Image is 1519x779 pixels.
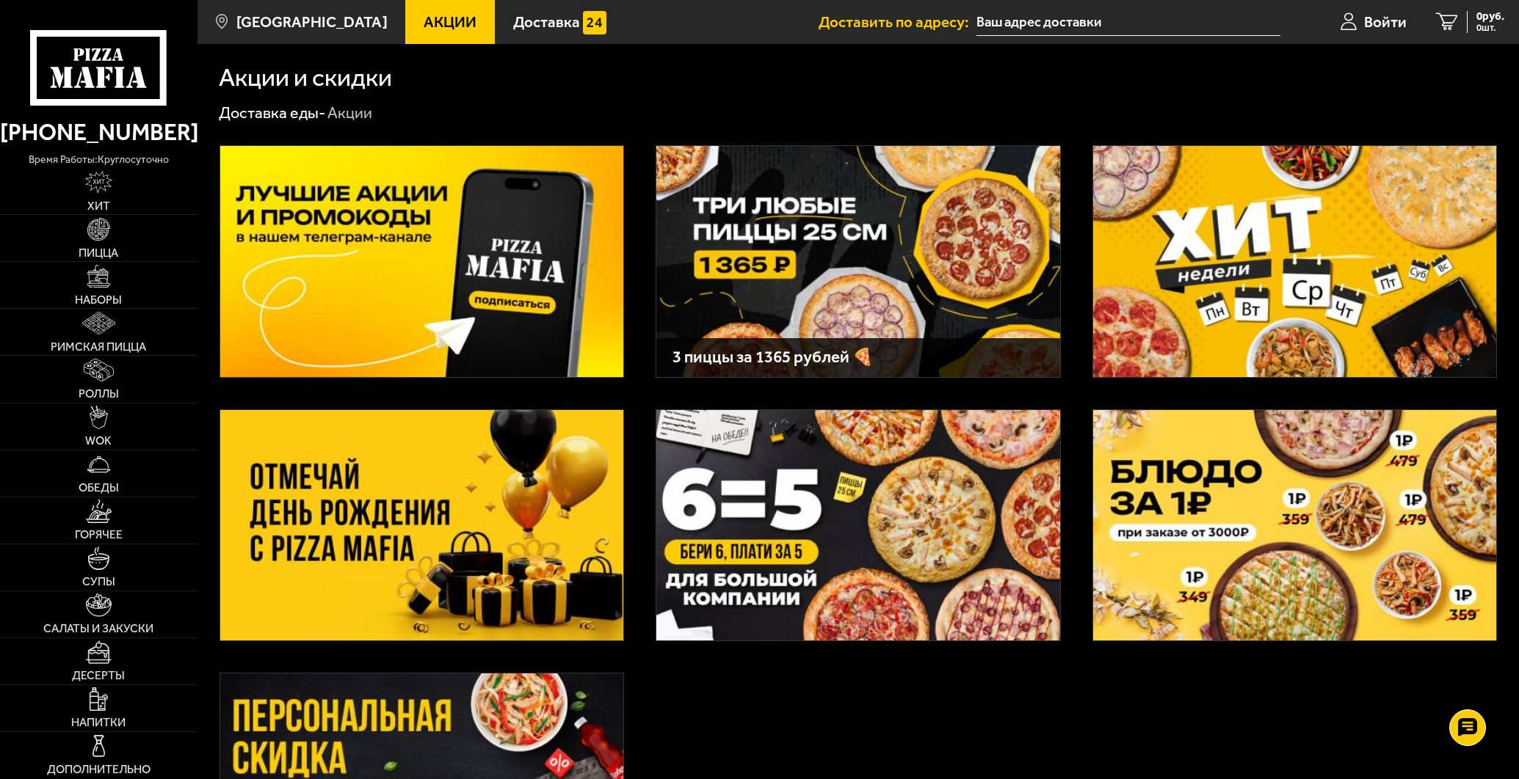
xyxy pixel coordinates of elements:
[583,11,606,34] img: 15daf4d41897b9f0e9f617042186c801.svg
[236,15,388,30] span: [GEOGRAPHIC_DATA]
[819,15,976,30] span: Доставить по адресу:
[43,623,153,634] span: Салаты и закуски
[75,294,122,306] span: Наборы
[87,200,110,212] span: Хит
[327,103,372,123] div: Акции
[1364,15,1407,30] span: Войти
[85,435,112,447] span: WOK
[51,341,146,353] span: Римская пицца
[219,103,325,122] a: Доставка еды-
[656,145,1060,378] a: 3 пиццы за 1365 рублей 🍕
[47,764,151,775] span: Дополнительно
[513,15,580,30] span: Доставка
[79,388,119,400] span: Роллы
[79,482,119,494] span: Обеды
[72,670,125,681] span: Десерты
[219,65,392,90] h1: Акции и скидки
[673,349,1044,366] h3: 3 пиццы за 1365 рублей 🍕
[1476,23,1504,33] span: 0 шт.
[1476,11,1504,22] span: 0 руб.
[71,717,126,728] span: Напитки
[82,576,115,588] span: Супы
[79,247,118,259] span: Пицца
[75,529,123,541] span: Горячее
[424,15,476,30] span: Акции
[976,9,1280,36] input: Ваш адрес доставки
